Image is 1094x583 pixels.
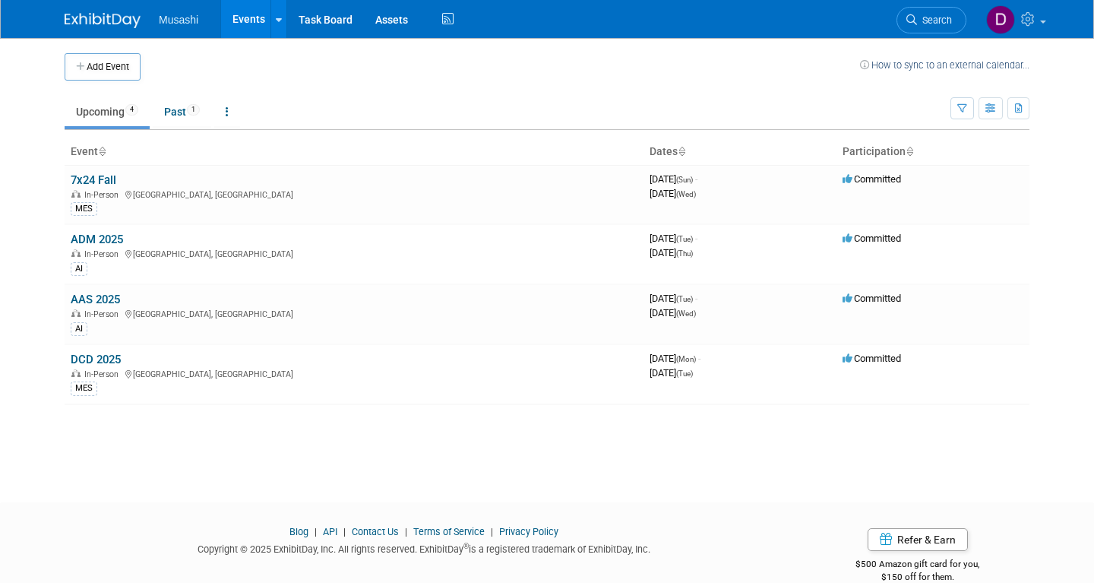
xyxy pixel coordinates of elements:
[650,293,697,304] span: [DATE]
[676,249,693,258] span: (Thu)
[84,190,123,200] span: In-Person
[650,247,693,258] span: [DATE]
[65,53,141,81] button: Add Event
[695,293,697,304] span: -
[98,145,106,157] a: Sort by Event Name
[84,369,123,379] span: In-Person
[187,104,200,116] span: 1
[695,173,697,185] span: -
[71,202,97,216] div: MES
[676,369,693,378] span: (Tue)
[643,139,836,165] th: Dates
[650,233,697,244] span: [DATE]
[340,526,349,537] span: |
[499,526,558,537] a: Privacy Policy
[650,367,693,379] span: [DATE]
[860,59,1029,71] a: How to sync to an external calendar...
[676,235,693,243] span: (Tue)
[650,173,697,185] span: [DATE]
[323,526,337,537] a: API
[65,139,643,165] th: Event
[71,190,81,198] img: In-Person Event
[843,353,901,364] span: Committed
[401,526,411,537] span: |
[676,176,693,184] span: (Sun)
[695,233,697,244] span: -
[71,367,637,379] div: [GEOGRAPHIC_DATA], [GEOGRAPHIC_DATA]
[487,526,497,537] span: |
[71,188,637,200] div: [GEOGRAPHIC_DATA], [GEOGRAPHIC_DATA]
[352,526,399,537] a: Contact Us
[71,293,120,306] a: AAS 2025
[71,369,81,377] img: In-Person Event
[125,104,138,116] span: 4
[65,539,783,556] div: Copyright © 2025 ExhibitDay, Inc. All rights reserved. ExhibitDay is a registered trademark of Ex...
[71,173,116,187] a: 7x24 Fall
[289,526,308,537] a: Blog
[843,173,901,185] span: Committed
[896,7,966,33] a: Search
[71,322,87,336] div: AI
[836,139,1029,165] th: Participation
[311,526,321,537] span: |
[71,262,87,276] div: AI
[71,382,97,395] div: MES
[676,309,696,318] span: (Wed)
[676,190,696,198] span: (Wed)
[84,249,123,259] span: In-Person
[71,309,81,317] img: In-Person Event
[71,249,81,257] img: In-Person Event
[65,97,150,126] a: Upcoming4
[868,528,968,551] a: Refer & Earn
[71,233,123,246] a: ADM 2025
[650,353,700,364] span: [DATE]
[843,233,901,244] span: Committed
[906,145,913,157] a: Sort by Participation Type
[413,526,485,537] a: Terms of Service
[986,5,1015,34] img: Daniel Agar
[65,13,141,28] img: ExhibitDay
[676,355,696,363] span: (Mon)
[805,548,1029,583] div: $500 Amazon gift card for you,
[84,309,123,319] span: In-Person
[676,295,693,303] span: (Tue)
[650,307,696,318] span: [DATE]
[71,353,121,366] a: DCD 2025
[463,542,469,550] sup: ®
[917,14,952,26] span: Search
[71,307,637,319] div: [GEOGRAPHIC_DATA], [GEOGRAPHIC_DATA]
[153,97,211,126] a: Past1
[159,14,198,26] span: Musashi
[698,353,700,364] span: -
[650,188,696,199] span: [DATE]
[678,145,685,157] a: Sort by Start Date
[71,247,637,259] div: [GEOGRAPHIC_DATA], [GEOGRAPHIC_DATA]
[843,293,901,304] span: Committed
